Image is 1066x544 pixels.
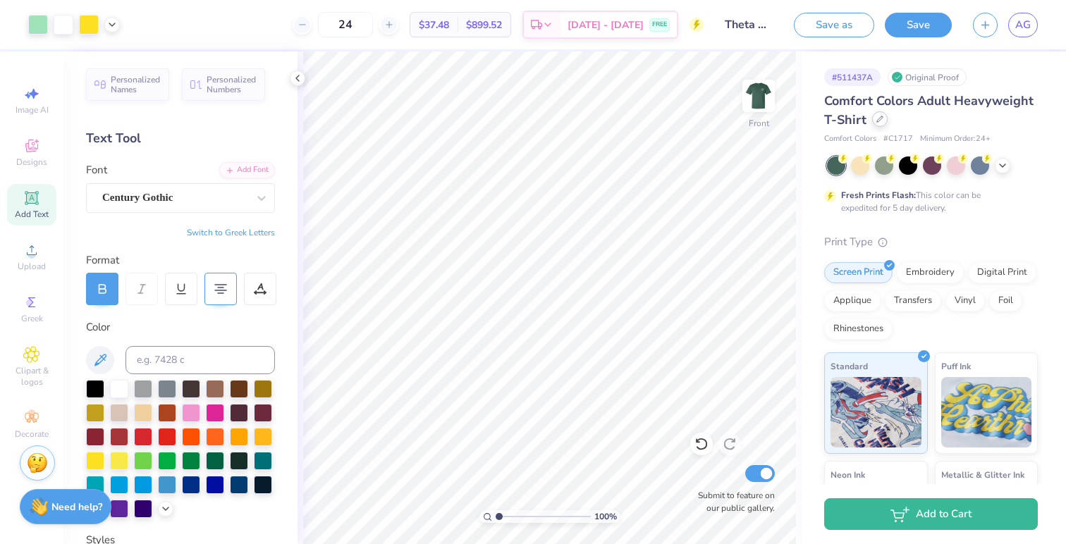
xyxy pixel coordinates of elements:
span: AG [1015,17,1031,33]
div: Front [749,117,769,130]
span: # C1717 [883,133,913,145]
span: Puff Ink [941,359,971,373]
div: Text Tool [86,129,275,148]
div: Transfers [885,290,941,311]
div: Format [86,252,276,268]
span: Upload [18,261,46,272]
span: Greek [21,313,43,324]
div: This color can be expedited for 5 day delivery. [841,189,1015,214]
input: – – [318,12,373,37]
button: Add to Cart [824,498,1038,530]
span: Personalized Numbers [207,75,257,94]
div: Embroidery [897,262,964,283]
span: 100 % [594,510,617,523]
span: Neon Ink [831,467,865,482]
strong: Fresh Prints Flash: [841,190,916,201]
span: Clipart & logos [7,365,56,388]
span: [DATE] - [DATE] [568,18,644,32]
span: Standard [831,359,868,373]
label: Submit to feature on our public gallery. [690,489,775,514]
button: Save [885,13,952,37]
span: $37.48 [419,18,449,32]
span: Metallic & Glitter Ink [941,467,1024,482]
span: Add Text [15,209,49,220]
span: Minimum Order: 24 + [920,133,991,145]
input: e.g. 7428 c [125,346,275,374]
div: # 511437A [824,68,881,86]
div: Foil [989,290,1022,311]
div: Add Font [219,162,275,178]
a: AG [1008,13,1038,37]
span: Personalized Names [111,75,161,94]
button: Switch to Greek Letters [187,227,275,238]
span: Decorate [15,428,49,440]
div: Print Type [824,234,1038,250]
input: Untitled Design [714,11,783,39]
span: Comfort Colors Adult Heavyweight T-Shirt [824,92,1034,128]
img: Front [745,82,773,110]
div: Screen Print [824,262,893,283]
div: Original Proof [888,68,967,86]
span: Image AI [16,104,49,116]
div: Color [86,319,275,335]
img: Standard [831,377,921,447]
div: Applique [824,290,881,311]
span: $899.52 [466,18,502,32]
img: Puff Ink [941,377,1032,447]
span: Designs [16,156,47,168]
div: Rhinestones [824,319,893,340]
span: FREE [652,20,667,30]
span: Comfort Colors [824,133,876,145]
div: Vinyl [945,290,985,311]
button: Save as [794,13,874,37]
div: Digital Print [968,262,1036,283]
strong: Need help? [51,500,102,514]
label: Font [86,162,107,178]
